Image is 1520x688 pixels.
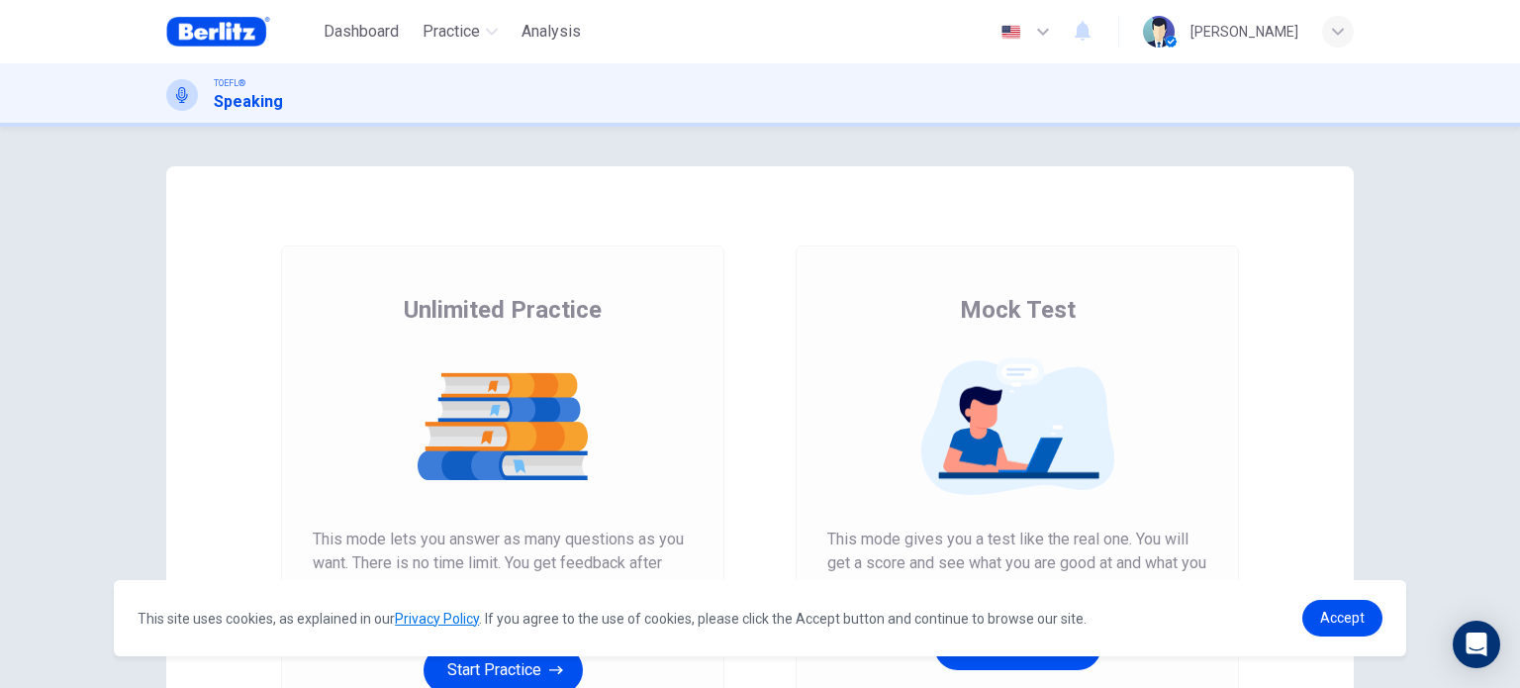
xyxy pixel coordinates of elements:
[960,294,1076,326] span: Mock Test
[114,580,1406,656] div: cookieconsent
[138,611,1087,627] span: This site uses cookies, as explained in our . If you agree to the use of cookies, please click th...
[514,14,589,49] button: Analysis
[166,12,270,51] img: Berlitz Brasil logo
[404,294,602,326] span: Unlimited Practice
[166,12,316,51] a: Berlitz Brasil logo
[827,528,1207,599] span: This mode gives you a test like the real one. You will get a score and see what you are good at a...
[1143,16,1175,48] img: Profile picture
[998,25,1023,40] img: en
[423,20,480,44] span: Practice
[1320,610,1365,626] span: Accept
[214,90,283,114] h1: Speaking
[316,14,407,49] button: Dashboard
[395,611,479,627] a: Privacy Policy
[1302,600,1382,637] a: dismiss cookie message
[214,76,245,90] span: TOEFL®
[522,20,581,44] span: Analysis
[313,528,693,623] span: This mode lets you answer as many questions as you want. There is no time limit. You get feedback...
[1453,621,1500,668] div: Open Intercom Messenger
[324,20,399,44] span: Dashboard
[1190,20,1298,44] div: [PERSON_NAME]
[415,14,506,49] button: Practice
